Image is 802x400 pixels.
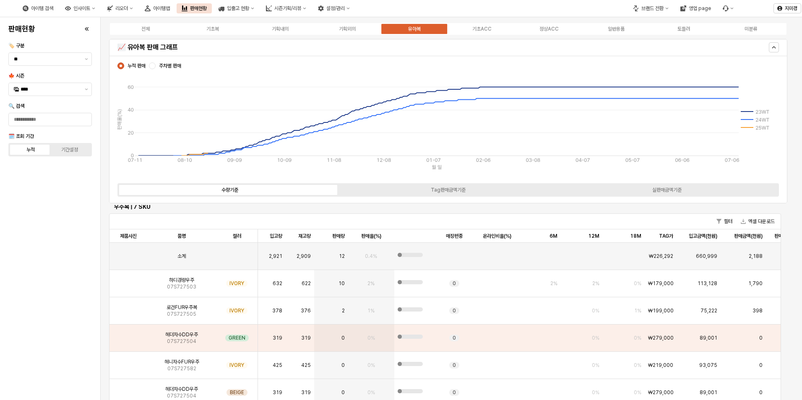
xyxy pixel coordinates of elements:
[367,280,375,287] span: 2%
[341,389,345,396] span: 0
[272,307,282,314] span: 378
[592,307,599,314] span: 0%
[229,280,244,287] span: IVORY
[229,307,244,314] span: IVORY
[60,3,100,13] button: 인사이트
[179,25,246,33] label: 기초복
[167,338,196,345] span: 07S727504
[233,233,241,239] span: 컬러
[341,362,345,369] span: 0
[50,146,89,153] label: 기간설정
[381,25,448,33] label: 유아복
[247,25,314,33] label: 기획내의
[453,307,456,314] span: 0
[539,26,559,32] div: 정상ACC
[169,277,194,283] span: 하디경량우주
[61,147,78,153] div: 기간설정
[700,335,717,341] span: 89,001
[446,233,463,239] span: 매장편중
[177,253,186,260] span: 소계
[221,187,238,193] div: 수량기준
[769,42,779,52] button: Hide
[608,26,625,32] div: 일반용품
[269,253,282,260] span: 2,921
[634,362,641,369] span: 0%
[112,25,179,33] label: 전체
[689,233,717,239] span: 입고금액(천원)
[190,5,207,11] div: 판매현황
[785,5,797,12] p: 지미경
[115,5,128,11] div: 리오더
[141,26,150,32] div: 전체
[641,5,664,11] div: 브랜드 전환
[167,365,196,372] span: 07S727582
[675,3,716,13] button: 영업 page
[431,187,466,193] div: Tag판매금액기준
[117,43,612,52] h5: 📈 유아복 판매 그래프
[749,253,763,260] span: 2,188
[713,216,736,226] button: 필터
[592,389,599,396] span: 0%
[332,233,345,239] span: 판매량
[367,307,375,314] span: 1%
[630,233,641,239] span: 18M
[102,3,138,13] button: 리오더
[26,147,35,153] div: 누적
[273,280,282,287] span: 632
[31,5,53,11] div: 아이템 검색
[367,362,375,369] span: 0%
[18,3,58,13] button: 아이템 검색
[634,335,641,341] span: 0%
[592,280,599,287] span: 2%
[516,25,583,33] label: 정상ACC
[214,3,259,13] button: 입출고 현황
[367,389,375,396] span: 0%
[648,280,674,287] span: ₩179,000
[453,335,456,341] span: 0
[453,362,456,369] span: 0
[448,25,515,33] label: 기초ACC
[698,280,717,287] span: 113,128
[8,43,24,49] span: 🏷️ 구분
[650,25,717,33] label: 토들러
[592,362,599,369] span: 0%
[177,3,212,13] button: 판매현황
[120,186,339,194] label: 수량기준
[737,216,778,226] button: 엑셀 다운로드
[101,17,802,400] main: App Frame
[273,389,282,396] span: 319
[367,335,375,341] span: 0%
[408,26,421,32] div: 유아복
[301,335,311,341] span: 319
[699,362,717,369] span: 93,075
[274,5,301,11] div: 시즌기획/리뷰
[313,3,355,13] div: 설정/관리
[696,253,717,260] span: 660,999
[230,389,244,396] span: BEIGE
[114,203,776,210] h6: 우주복 | 7 SKU
[592,335,599,341] span: 0%
[301,362,311,369] span: 425
[339,280,345,287] span: 10
[339,253,345,260] span: 12
[326,5,345,11] div: 설정/관리
[270,233,282,239] span: 입고량
[140,3,175,13] div: 아이템맵
[659,233,673,239] span: TAG가
[759,389,763,396] span: 0
[8,103,24,109] span: 🔍 검색
[717,25,784,33] label: 미분류
[361,233,381,239] span: 판매율(%)
[298,233,311,239] span: 재고량
[159,62,181,69] span: 주차별 판매
[734,233,763,239] span: 판매금액(천원)
[120,233,137,239] span: 제품사진
[700,389,717,396] span: 89,001
[229,335,245,341] span: GREEN
[339,26,356,32] div: 기획외의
